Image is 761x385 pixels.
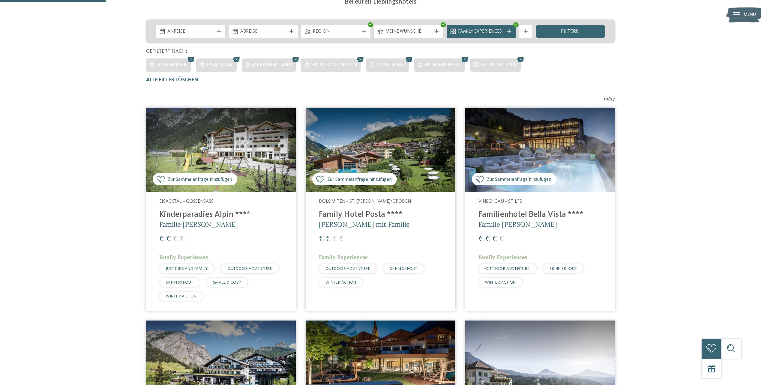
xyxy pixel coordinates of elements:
[240,28,286,35] span: Abreise
[159,254,208,261] span: Family Experiences
[166,267,208,271] span: JUST KIDS AND FAMILY
[319,235,324,243] span: €
[156,62,188,67] span: Dolomiten
[390,267,417,271] span: SKI-IN SKI-OUT
[327,176,392,183] span: Zur Sammelanfrage hinzufügen
[325,267,370,271] span: OUTDOOR ADVENTURE
[478,210,602,220] h4: Familienhotel Bella Vista ****
[424,62,462,67] span: Wintersport
[168,176,232,183] span: Zur Sammelanfrage hinzufügen
[206,62,233,67] span: Eisacktal
[326,235,331,243] span: €
[159,220,238,228] span: Familie [PERSON_NAME]
[608,96,610,103] span: /
[492,235,497,243] span: €
[159,235,164,243] span: €
[485,280,516,285] span: WINTER ACTION
[313,28,359,35] span: Region
[550,267,577,271] span: SKI-IN SKI-OUT
[159,199,214,204] span: Eisacktal – Gossensass
[166,280,193,285] span: SKI-IN SKI-OUT
[478,199,522,204] span: Vinschgau – Stilfs
[306,108,455,192] img: Familienhotels gesucht? Hier findet ihr die besten!
[213,280,241,285] span: SMALL & COSY
[478,235,484,243] span: €
[166,235,171,243] span: €
[465,108,615,311] a: Familienhotels gesucht? Hier findet ihr die besten! Zur Sammelanfrage hinzufügen Vinschgau – Stil...
[480,62,517,67] span: SKI-IN SKI-OUT
[458,28,504,35] span: Family Experiences
[306,108,455,311] a: Familienhotels gesucht? Hier findet ihr die besten! Zur Sammelanfrage hinzufügen Dolomiten – St. ...
[227,267,272,271] span: OUTDOOR ADVENTURE
[319,254,368,261] span: Family Experiences
[478,254,527,261] span: Family Experiences
[146,108,296,311] a: Familienhotels gesucht? Hier findet ihr die besten! Zur Sammelanfrage hinzufügen Eisacktal – Goss...
[319,199,411,204] span: Dolomiten – St. [PERSON_NAME]/Gröden
[487,176,551,183] span: Zur Sammelanfrage hinzufügen
[146,49,187,54] span: Gefiltert nach:
[146,77,198,82] span: Alle Filter löschen
[159,210,283,220] h4: Kinderparadies Alpin ***ˢ
[610,96,615,103] span: 27
[180,235,185,243] span: €
[325,280,356,285] span: WINTER ACTION
[146,108,296,192] img: Kinderparadies Alpin ***ˢ
[478,220,557,228] span: Familie [PERSON_NAME]
[166,294,196,298] span: WINTER ACTION
[319,220,410,228] span: [PERSON_NAME] mit Familie
[385,28,432,35] span: Meine Wünsche
[319,210,442,220] h4: Family Hotel Posta ****
[340,235,345,243] span: €
[252,62,292,67] span: Meraner Land
[604,96,608,103] span: 10
[311,62,357,67] span: Südtirols Süden
[485,235,490,243] span: €
[465,108,615,192] img: Familienhotels gesucht? Hier findet ihr die besten!
[561,29,580,34] span: filtern
[499,235,504,243] span: €
[173,235,178,243] span: €
[333,235,338,243] span: €
[485,267,530,271] span: OUTDOOR ADVENTURE
[167,28,214,35] span: Anreise
[376,62,406,67] span: Vinschgau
